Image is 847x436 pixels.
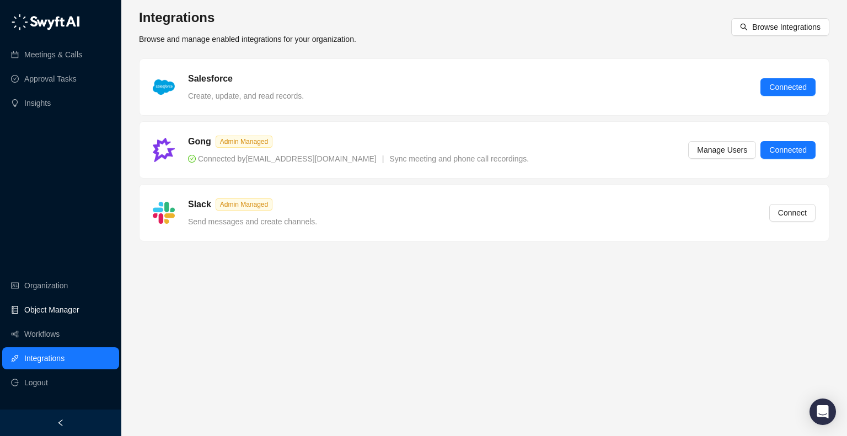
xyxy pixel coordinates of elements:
[188,155,196,163] span: check-circle
[216,136,272,148] span: Admin Managed
[760,141,816,159] button: Connected
[24,299,79,321] a: Object Manager
[731,18,829,36] button: Browse Integrations
[188,198,211,211] h5: Slack
[688,141,756,159] button: Manage Users
[188,217,317,226] span: Send messages and create channels.
[760,78,816,96] button: Connected
[188,91,304,100] span: Create, update, and read records.
[24,347,65,369] a: Integrations
[153,202,175,224] img: slack-Cn3INd-T.png
[778,207,807,219] span: Connect
[769,81,807,93] span: Connected
[697,144,747,156] span: Manage Users
[24,372,48,394] span: Logout
[153,79,175,95] img: salesforce-ChMvK6Xa.png
[769,204,816,222] button: Connect
[57,419,65,427] span: left
[752,21,821,33] span: Browse Integrations
[139,35,356,44] span: Browse and manage enabled integrations for your organization.
[24,274,68,297] a: Organization
[11,379,19,386] span: logout
[139,9,356,26] h3: Integrations
[740,23,748,31] span: search
[382,154,384,163] span: |
[24,323,60,345] a: Workflows
[188,135,211,148] h5: Gong
[24,92,51,114] a: Insights
[153,138,175,162] img: gong-Dwh8HbPa.png
[810,399,836,425] div: Open Intercom Messenger
[188,154,377,163] span: Connected by [EMAIL_ADDRESS][DOMAIN_NAME]
[24,44,82,66] a: Meetings & Calls
[188,72,233,85] h5: Salesforce
[769,144,807,156] span: Connected
[24,68,77,90] a: Approval Tasks
[11,14,80,30] img: logo-05li4sbe.png
[216,198,272,211] span: Admin Managed
[389,154,529,163] span: Sync meeting and phone call recordings.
